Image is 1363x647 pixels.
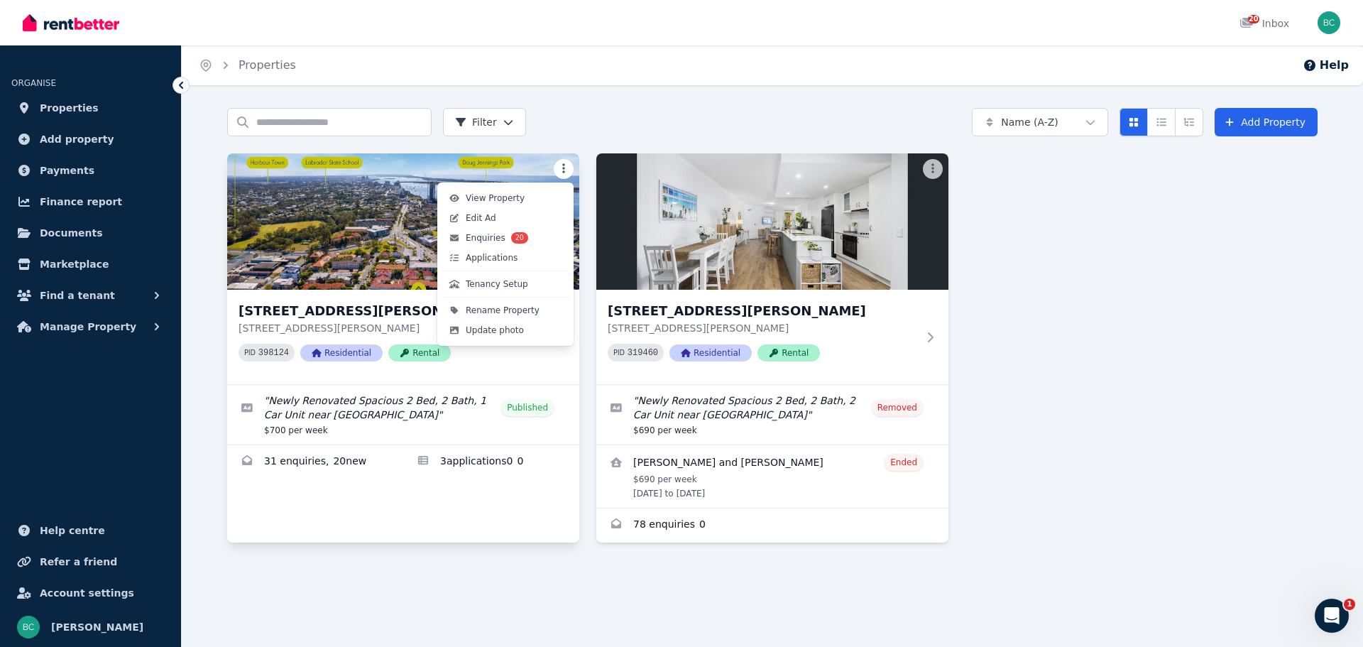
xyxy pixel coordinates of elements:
span: Enquiries [466,232,505,244]
span: Update photo [466,325,524,336]
div: More options [437,183,574,346]
span: View Property [466,192,525,204]
span: Applications [466,252,518,263]
span: Edit Ad [466,212,496,224]
span: Tenancy Setup [466,278,528,290]
iframe: Intercom live chat [1315,599,1349,633]
span: 1 [1344,599,1355,610]
span: Rename Property [466,305,540,316]
span: 20 [511,232,528,244]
